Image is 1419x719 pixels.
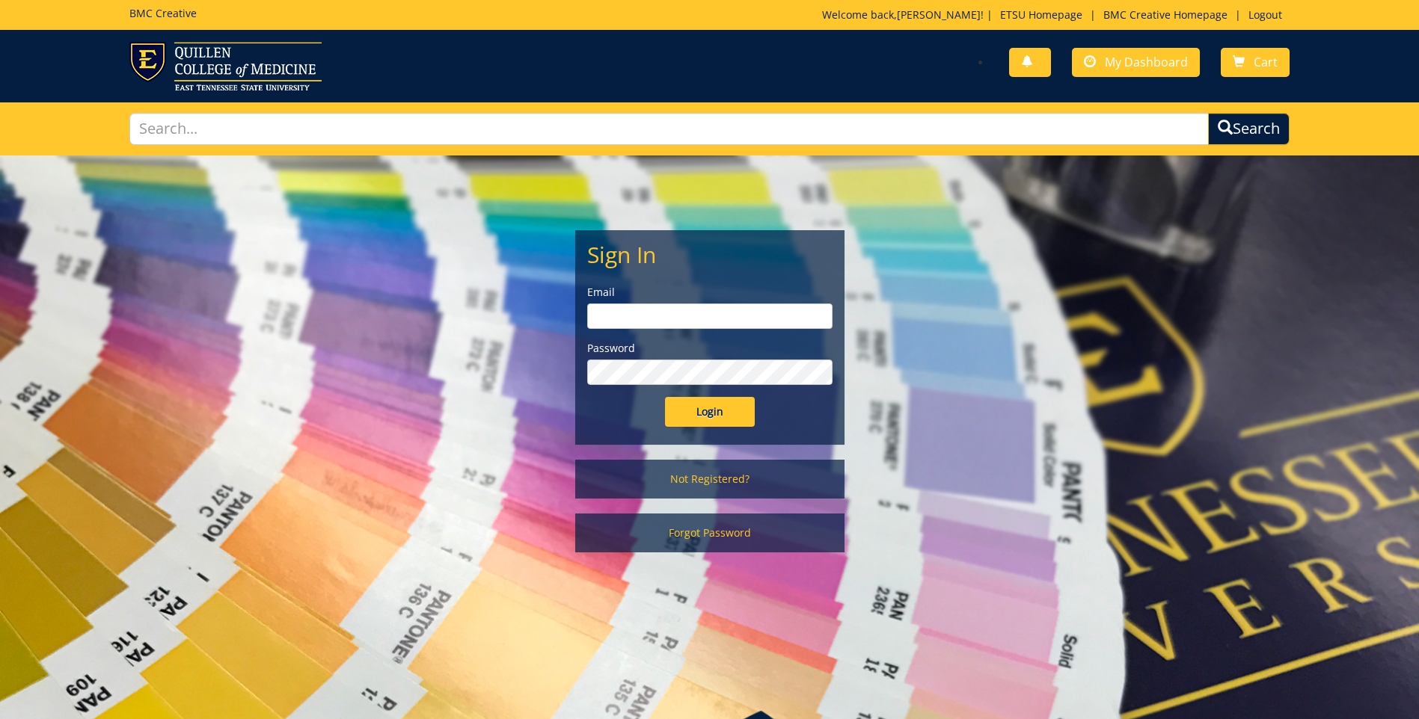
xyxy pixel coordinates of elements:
span: My Dashboard [1105,54,1188,70]
a: [PERSON_NAME] [897,7,981,22]
a: Logout [1241,7,1290,22]
button: Search [1208,113,1290,145]
h2: Sign In [587,242,833,267]
a: ETSU Homepage [993,7,1090,22]
input: Search... [129,113,1209,145]
a: Cart [1221,48,1290,77]
span: Cart [1254,54,1278,70]
a: Not Registered? [575,460,845,499]
img: ETSU logo [129,42,322,90]
label: Email [587,285,833,300]
a: BMC Creative Homepage [1096,7,1235,22]
a: My Dashboard [1072,48,1200,77]
input: Login [665,397,755,427]
a: Forgot Password [575,513,845,552]
h5: BMC Creative [129,7,197,19]
p: Welcome back, ! | | | [822,7,1290,22]
label: Password [587,341,833,356]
